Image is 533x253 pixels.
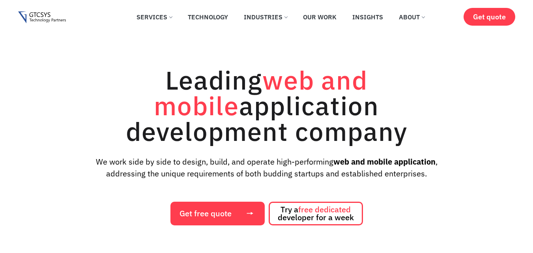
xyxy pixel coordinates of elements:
span: free dedicated [298,204,351,215]
iframe: chat widget [484,204,533,241]
a: Get quote [464,8,515,26]
a: Get free quote [170,202,265,225]
h1: Leading application development company [89,67,444,144]
p: We work side by side to design, build, and operate high-performing , addressing the unique requir... [78,156,456,180]
span: Get quote [473,13,506,21]
img: Gtcsys logo [18,11,66,24]
a: Industries [238,8,293,26]
a: Insights [346,8,389,26]
strong: web and mobile application [333,156,436,167]
a: Our Work [297,8,342,26]
a: Technology [182,8,234,26]
a: Try afree dedicated developer for a week [269,202,363,225]
span: web and mobile [154,63,368,122]
span: Get free quote [180,210,232,217]
span: Try a developer for a week [278,206,354,221]
a: Services [131,8,178,26]
a: About [393,8,430,26]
